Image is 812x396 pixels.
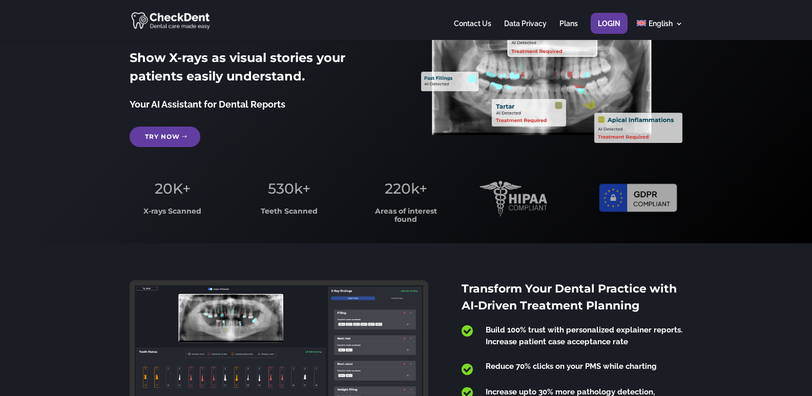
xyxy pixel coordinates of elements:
a: Try Now [130,127,200,147]
img: CheckDent AI [131,10,212,30]
span:  [462,363,473,376]
a: Plans [559,20,578,40]
span: 220k+ [385,180,427,197]
span: English [649,19,673,28]
span: Reduce 70% clicks on your PMS while charting [486,362,657,371]
img: X_Ray_annotated [421,28,682,143]
span: Transform Your Dental Practice with AI-Driven Treatment Planning [462,282,677,312]
span:  [462,324,473,338]
span: Your AI Assistant for Dental Reports [130,99,285,110]
h3: Areas of interest found [363,207,449,228]
a: Login [598,20,620,40]
span: 530k+ [268,180,310,197]
span: Build 100% trust with personalized explainer reports. Increase patient case acceptance rate [486,325,682,346]
a: Contact Us [454,20,491,40]
h2: Show X-rays as visual stories your patients easily understand. [130,49,391,91]
a: Data Privacy [504,20,547,40]
span: 20K+ [155,180,191,197]
a: English [637,20,682,40]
